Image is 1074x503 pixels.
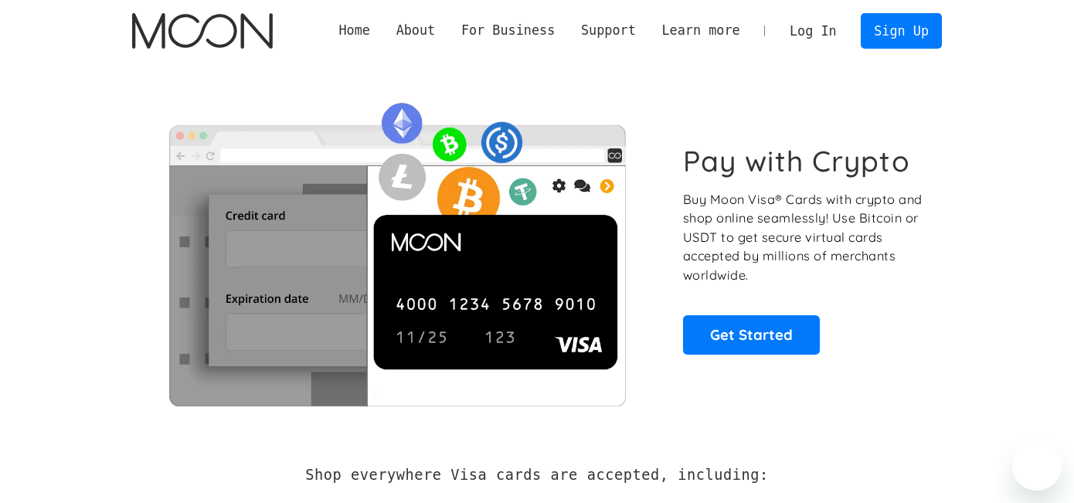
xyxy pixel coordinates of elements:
img: Moon Cards let you spend your crypto anywhere Visa is accepted. [132,92,661,406]
iframe: Button to launch messaging window [1012,441,1062,491]
a: home [132,13,272,49]
a: Sign Up [861,13,941,48]
div: Support [581,21,636,40]
div: For Business [461,21,555,40]
a: Get Started [683,315,820,354]
div: Learn more [649,21,753,40]
div: For Business [448,21,568,40]
a: Home [326,21,383,40]
h2: Shop everywhere Visa cards are accepted, including: [305,467,768,484]
div: About [396,21,436,40]
img: Moon Logo [132,13,272,49]
div: Support [568,21,648,40]
a: Log In [777,14,849,48]
div: Learn more [661,21,739,40]
h1: Pay with Crypto [683,144,910,178]
p: Buy Moon Visa® Cards with crypto and shop online seamlessly! Use Bitcoin or USDT to get secure vi... [683,190,925,285]
div: About [383,21,448,40]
